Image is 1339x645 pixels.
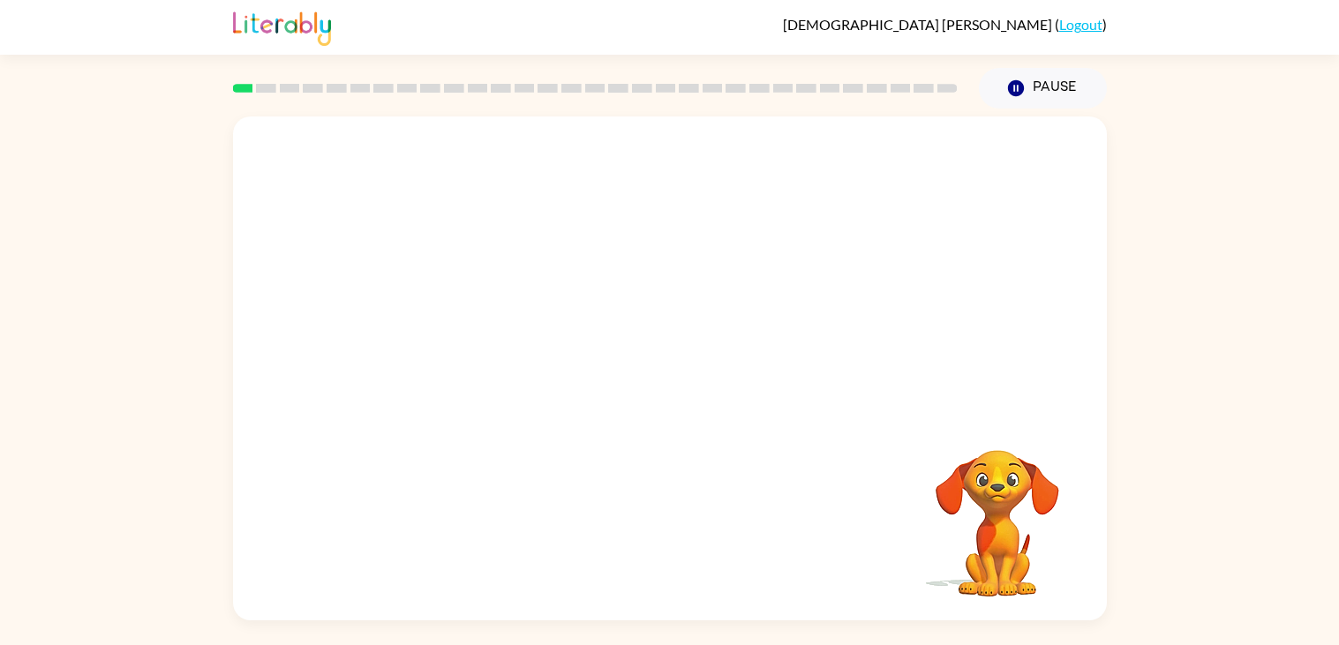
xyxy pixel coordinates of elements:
[783,16,1055,33] span: [DEMOGRAPHIC_DATA] [PERSON_NAME]
[233,7,331,46] img: Literably
[909,423,1086,599] video: Your browser must support playing .mp4 files to use Literably. Please try using another browser.
[783,16,1107,33] div: ( )
[979,68,1107,109] button: Pause
[1059,16,1102,33] a: Logout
